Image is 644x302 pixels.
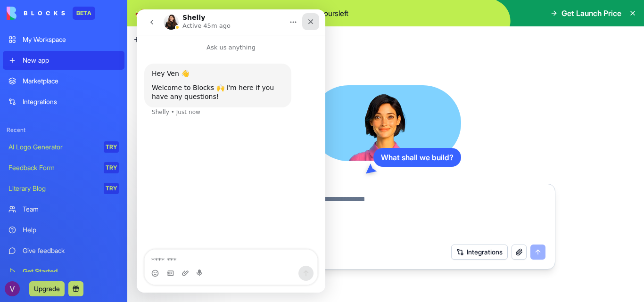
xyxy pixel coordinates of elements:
[23,225,119,235] div: Help
[8,142,97,152] div: AI Logo Generator
[23,267,119,276] div: Get Started
[5,281,20,296] img: ACg8ocK8jOAj_AxQYfRC1hKOiTVz0h737thVaBynnJEiLD8GpN9FOA=s96-c
[294,8,348,19] p: Only 48 hours left
[561,8,621,19] span: Get Launch Price
[23,35,119,44] div: My Workspace
[135,8,144,19] span: 🚀
[104,162,119,173] div: TRY
[3,241,124,260] a: Give feedback
[3,72,124,90] a: Marketplace
[3,220,124,239] a: Help
[23,246,119,255] div: Give feedback
[3,51,124,70] a: New app
[104,183,119,194] div: TRY
[23,204,119,214] div: Team
[373,148,461,167] div: What shall we build?
[104,141,119,153] div: TRY
[3,138,124,156] a: AI Logo GeneratorTRY
[137,9,325,293] iframe: Intercom live chat
[162,256,177,271] button: Send a message…
[3,30,124,49] a: My Workspace
[451,245,508,260] button: Integrations
[23,56,119,65] div: New app
[8,163,97,172] div: Feedback Form
[3,126,124,134] span: Recent
[3,262,124,281] a: Get Started
[148,8,223,19] span: Launch Week Special
[73,7,95,20] div: BETA
[29,284,65,293] a: Upgrade
[23,97,119,106] div: Integrations
[8,184,97,193] div: Literary Blog
[3,179,124,198] a: Literary BlogTRY
[7,7,65,20] img: logo
[3,200,124,219] a: Team
[23,76,119,86] div: Marketplace
[29,281,65,296] button: Upgrade
[7,7,95,20] a: BETA
[3,92,124,111] a: Integrations
[227,8,290,19] p: - 10 % OFF all plans.
[3,158,124,177] a: Feedback FormTRY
